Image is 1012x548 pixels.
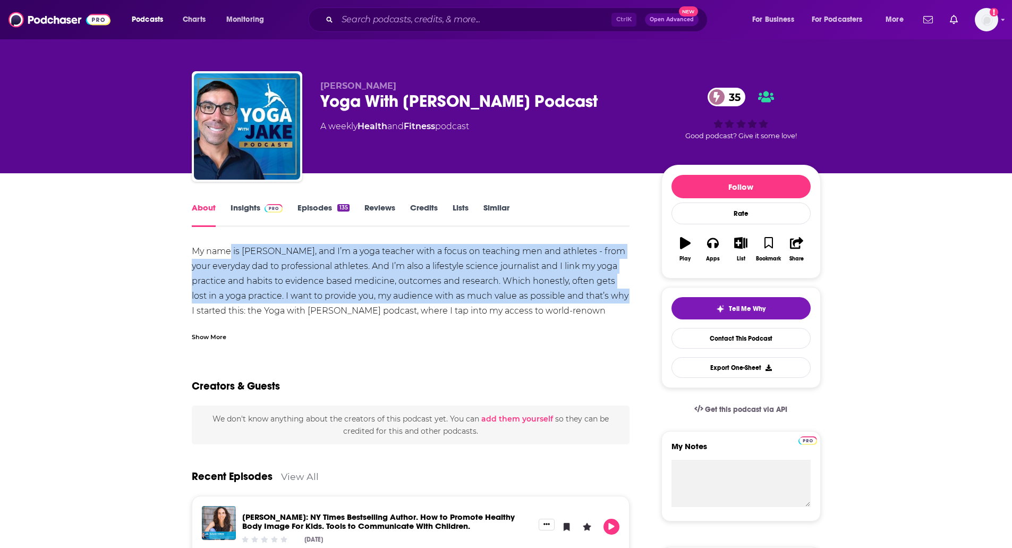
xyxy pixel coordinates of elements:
img: Podchaser Pro [265,204,283,213]
img: Yoga With Jake Podcast [194,73,300,180]
button: Show More Button [539,519,555,530]
button: open menu [219,11,278,28]
span: Open Advanced [650,17,694,22]
span: For Podcasters [812,12,863,27]
a: Similar [483,203,509,227]
svg: Add a profile image [990,8,998,16]
button: Bookmark Episode [559,519,575,535]
button: Play [671,230,699,268]
a: Contact This Podcast [671,328,811,349]
span: [PERSON_NAME] [320,81,396,91]
button: List [727,230,754,268]
span: Tell Me Why [729,305,766,313]
img: Podchaser - Follow, Share and Rate Podcasts [8,10,110,30]
input: Search podcasts, credits, & more... [337,11,611,28]
a: Susan Verde: NY Times Bestselling Author. How to Promote Healthy Body Image For Kids. Tools to Co... [242,512,515,531]
div: List [737,256,745,262]
button: Share [783,230,810,268]
a: Recent Episodes [192,470,273,483]
span: For Business [752,12,794,27]
a: Reviews [364,203,395,227]
button: Apps [699,230,727,268]
a: Episodes135 [297,203,349,227]
a: About [192,203,216,227]
button: Show profile menu [975,8,998,31]
a: Get this podcast via API [686,397,796,423]
a: Fitness [404,121,435,131]
h2: Creators & Guests [192,380,280,393]
div: Search podcasts, credits, & more... [318,7,718,32]
a: Show notifications dropdown [946,11,962,29]
span: More [886,12,904,27]
a: Charts [176,11,212,28]
a: 35 [708,88,746,106]
a: InsightsPodchaser Pro [231,203,283,227]
button: open menu [745,11,807,28]
span: We don't know anything about the creators of this podcast yet . You can so they can be credited f... [212,414,609,435]
span: Logged in as gabrielle.gantz [975,8,998,31]
div: Play [679,256,691,262]
a: Health [358,121,387,131]
button: open menu [878,11,917,28]
span: Podcasts [132,12,163,27]
button: Leave a Rating [579,519,595,535]
span: Get this podcast via API [705,405,787,414]
img: tell me why sparkle [716,305,725,313]
div: Apps [706,256,720,262]
div: Rate [671,203,811,224]
button: Bookmark [755,230,783,268]
span: New [679,6,698,16]
div: 35Good podcast? Give it some love! [661,81,821,147]
img: User Profile [975,8,998,31]
div: A weekly podcast [320,120,469,133]
img: Susan Verde: NY Times Bestselling Author. How to Promote Healthy Body Image For Kids. Tools to Co... [202,506,236,540]
a: Credits [410,203,438,227]
button: add them yourself [481,415,553,423]
div: 135 [337,204,349,212]
a: Pro website [798,435,817,445]
span: 35 [718,88,746,106]
span: Ctrl K [611,13,636,27]
span: and [387,121,404,131]
span: Good podcast? Give it some love! [685,132,797,140]
div: Share [789,256,804,262]
span: Monitoring [226,12,264,27]
a: View All [281,471,319,482]
div: Community Rating: 0 out of 5 [240,535,288,543]
a: Show notifications dropdown [919,11,937,29]
button: Play [603,519,619,535]
a: Lists [453,203,469,227]
label: My Notes [671,441,811,460]
img: Podchaser Pro [798,436,817,445]
button: Open AdvancedNew [645,13,699,26]
div: Bookmark [756,256,781,262]
button: open menu [124,11,177,28]
div: [DATE] [304,536,323,543]
button: Export One-Sheet [671,357,811,378]
span: Charts [183,12,206,27]
div: My name is [PERSON_NAME], and I’m a yoga teacher with a focus on teaching men and athletes - from... [192,244,630,348]
button: open menu [805,11,878,28]
button: tell me why sparkleTell Me Why [671,297,811,319]
button: Follow [671,175,811,198]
